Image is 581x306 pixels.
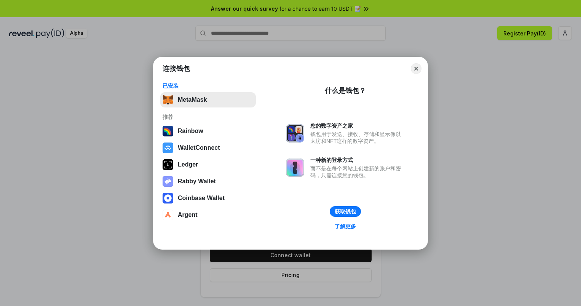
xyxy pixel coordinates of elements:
img: svg+xml,%3Csvg%20xmlns%3D%22http%3A%2F%2Fwww.w3.org%2F2000%2Fsvg%22%20fill%3D%22none%22%20viewBox... [163,176,173,187]
button: Close [411,63,421,74]
button: Argent [160,207,256,223]
div: Argent [178,211,198,218]
div: 获取钱包 [335,208,356,215]
img: svg+xml,%3Csvg%20fill%3D%22none%22%20height%3D%2233%22%20viewBox%3D%220%200%2035%2033%22%20width%... [163,95,173,105]
img: svg+xml,%3Csvg%20width%3D%2228%22%20height%3D%2228%22%20viewBox%3D%220%200%2028%2028%22%20fill%3D... [163,143,173,153]
img: svg+xml,%3Csvg%20width%3D%22120%22%20height%3D%22120%22%20viewBox%3D%220%200%20120%20120%22%20fil... [163,126,173,136]
img: svg+xml,%3Csvg%20xmlns%3D%22http%3A%2F%2Fwww.w3.org%2F2000%2Fsvg%22%20fill%3D%22none%22%20viewBox... [286,159,304,177]
div: 钱包用于发送、接收、存储和显示像以太坊和NFT这样的数字资产。 [310,131,405,144]
div: 已安装 [163,82,254,89]
button: MetaMask [160,92,256,107]
button: 获取钱包 [330,206,361,217]
div: 一种新的登录方式 [310,157,405,163]
div: 您的数字资产之家 [310,122,405,129]
div: WalletConnect [178,144,220,151]
a: 了解更多 [330,221,361,231]
button: Rabby Wallet [160,174,256,189]
button: Rainbow [160,123,256,139]
img: svg+xml,%3Csvg%20xmlns%3D%22http%3A%2F%2Fwww.w3.org%2F2000%2Fsvg%22%20fill%3D%22none%22%20viewBox... [286,124,304,143]
div: MetaMask [178,96,207,103]
div: Rabby Wallet [178,178,216,185]
div: Ledger [178,161,198,168]
div: Rainbow [178,128,203,135]
div: 推荐 [163,114,254,120]
div: Coinbase Wallet [178,195,225,202]
button: Coinbase Wallet [160,191,256,206]
div: 而不是在每个网站上创建新的账户和密码，只需连接您的钱包。 [310,165,405,179]
h1: 连接钱包 [163,64,190,73]
button: WalletConnect [160,140,256,155]
img: svg+xml,%3Csvg%20width%3D%2228%22%20height%3D%2228%22%20viewBox%3D%220%200%2028%2028%22%20fill%3D... [163,193,173,203]
div: 什么是钱包？ [325,86,366,95]
img: svg+xml,%3Csvg%20xmlns%3D%22http%3A%2F%2Fwww.w3.org%2F2000%2Fsvg%22%20width%3D%2228%22%20height%3... [163,159,173,170]
div: 了解更多 [335,223,356,230]
button: Ledger [160,157,256,172]
img: svg+xml,%3Csvg%20width%3D%2228%22%20height%3D%2228%22%20viewBox%3D%220%200%2028%2028%22%20fill%3D... [163,210,173,220]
